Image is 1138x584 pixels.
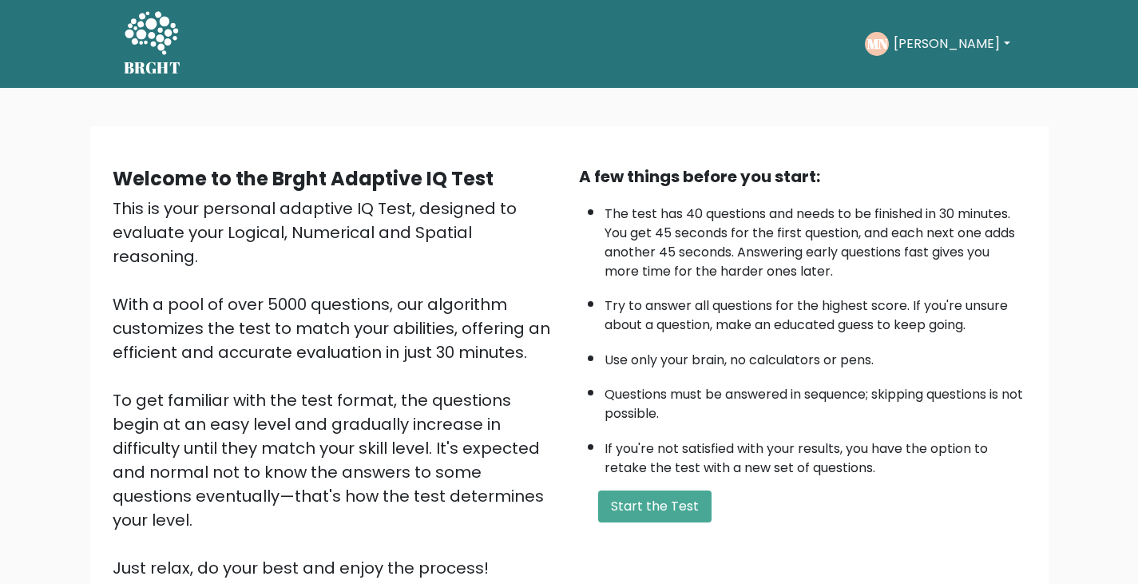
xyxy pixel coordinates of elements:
[598,491,712,522] button: Start the Test
[605,377,1026,423] li: Questions must be answered in sequence; skipping questions is not possible.
[605,197,1026,281] li: The test has 40 questions and needs to be finished in 30 minutes. You get 45 seconds for the firs...
[867,34,888,53] text: MN
[605,431,1026,478] li: If you're not satisfied with your results, you have the option to retake the test with a new set ...
[113,165,494,192] b: Welcome to the Brght Adaptive IQ Test
[113,197,560,580] div: This is your personal adaptive IQ Test, designed to evaluate your Logical, Numerical and Spatial ...
[605,343,1026,370] li: Use only your brain, no calculators or pens.
[605,288,1026,335] li: Try to answer all questions for the highest score. If you're unsure about a question, make an edu...
[124,58,181,77] h5: BRGHT
[579,165,1026,189] div: A few things before you start:
[124,6,181,81] a: BRGHT
[889,34,1014,54] button: [PERSON_NAME]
